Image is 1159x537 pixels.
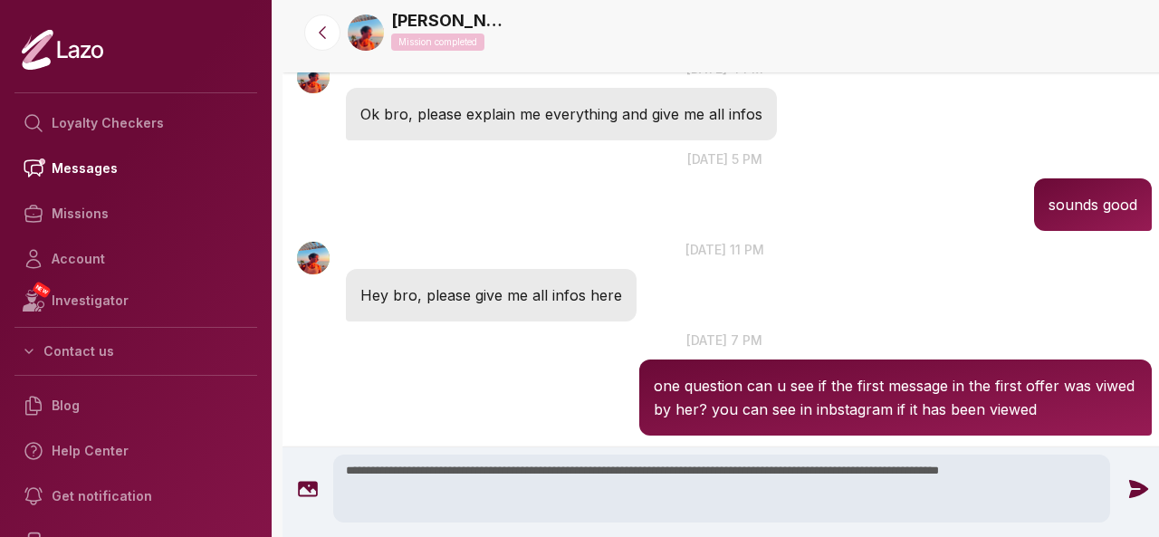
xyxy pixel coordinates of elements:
[14,282,257,320] a: NEWInvestigator
[14,236,257,282] a: Account
[1049,193,1137,216] p: sounds good
[14,146,257,191] a: Messages
[14,383,257,428] a: Blog
[14,101,257,146] a: Loyalty Checkers
[348,14,384,51] img: 9ba0a6e0-1f09-410a-9cee-ff7e8a12c161
[14,191,257,236] a: Missions
[391,8,509,34] a: [PERSON_NAME]
[14,474,257,519] a: Get notification
[14,428,257,474] a: Help Center
[391,34,484,51] p: Mission completed
[360,102,762,126] p: Ok bro, please explain me everything and give me all infos
[14,335,257,368] button: Contact us
[654,374,1137,421] p: one question can u see if the first message in the first offer was viwed by her? you can see in i...
[32,281,52,299] span: NEW
[360,283,622,307] p: Hey bro, please give me all infos here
